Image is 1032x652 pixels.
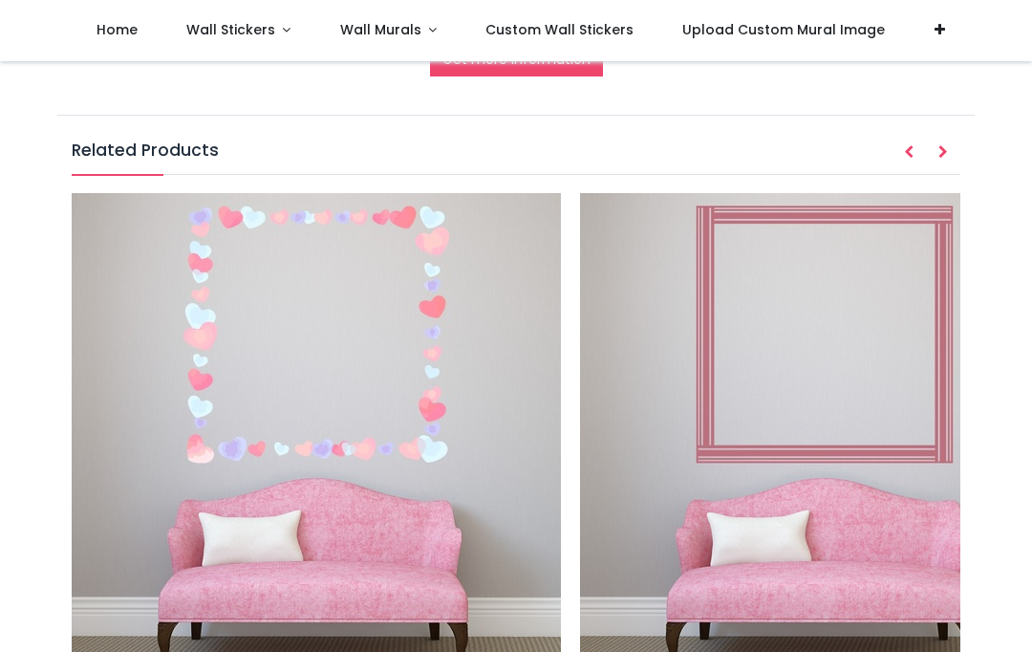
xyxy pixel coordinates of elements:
[72,139,960,175] h5: Related Products
[97,20,138,39] span: Home
[340,20,421,39] span: Wall Murals
[682,20,885,39] span: Upload Custom Mural Image
[186,20,275,39] span: Wall Stickers
[485,20,634,39] span: Custom Wall Stickers
[926,137,960,169] button: Next
[892,137,926,169] button: Prev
